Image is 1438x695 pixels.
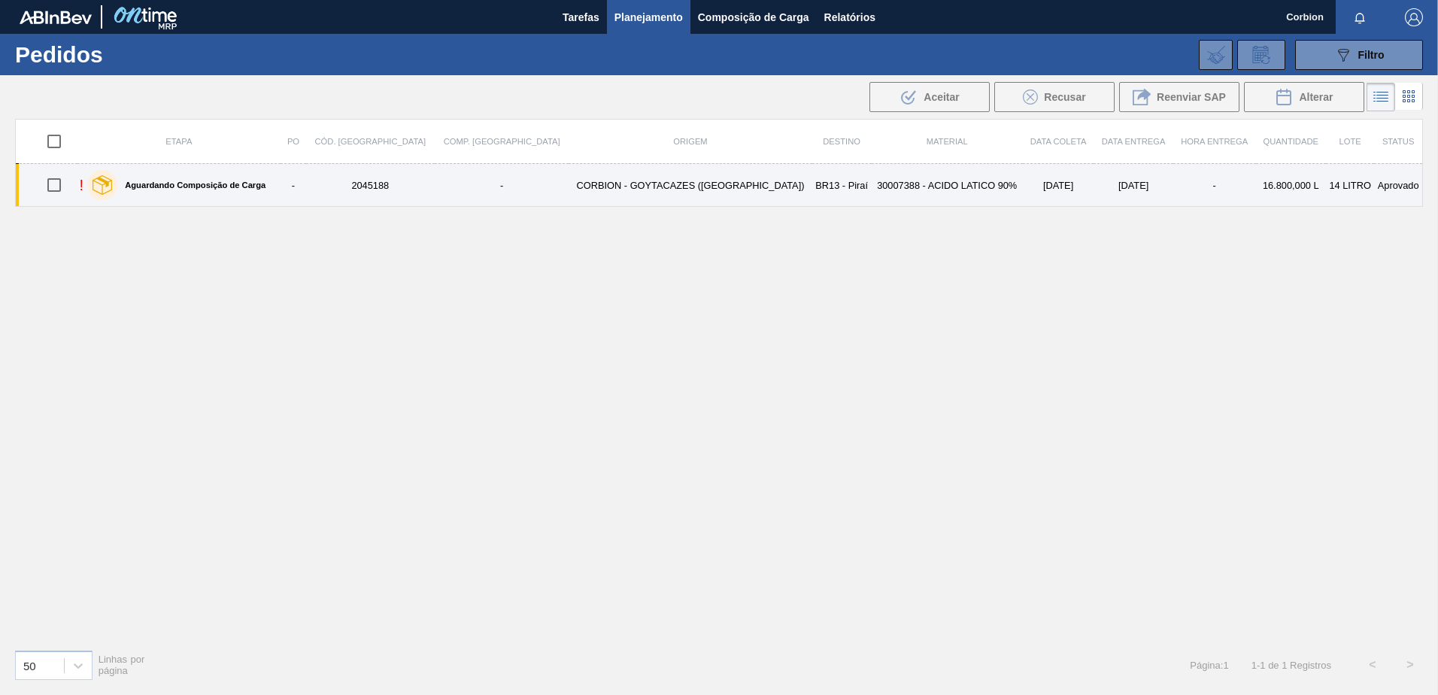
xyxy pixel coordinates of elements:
span: Hora Entrega [1181,137,1248,146]
div: Importar Negociações dos Pedidos [1199,40,1233,70]
span: Destino [823,137,860,146]
span: Aceitar [924,91,959,103]
span: Data Entrega [1102,137,1166,146]
td: - [281,164,306,207]
span: Relatórios [824,8,875,26]
button: Filtro [1295,40,1423,70]
div: Aceitar [869,82,990,112]
button: < [1354,646,1391,684]
span: Comp. [GEOGRAPHIC_DATA] [444,137,560,146]
a: !Aguardando Composição de Carga-2045188-CORBION - GOYTACAZES ([GEOGRAPHIC_DATA])BR13 - Piraí30007... [16,164,1423,207]
span: Tarefas [563,8,599,26]
td: - [1173,164,1256,207]
span: Página : 1 [1190,660,1228,671]
td: [DATE] [1023,164,1094,207]
span: Status [1382,137,1414,146]
span: Linhas por página [99,654,145,676]
span: Etapa [165,137,192,146]
td: - [435,164,569,207]
label: Aguardando Composição de Carga [117,181,265,190]
td: Aprovado [1374,164,1422,207]
td: 14 LITRO [1326,164,1374,207]
div: 50 [23,659,36,672]
td: 30007388 - ACIDO LATICO 90% [872,164,1023,207]
td: CORBION - GOYTACAZES ([GEOGRAPHIC_DATA]) [569,164,812,207]
td: 2045188 [306,164,435,207]
span: Reenviar SAP [1157,91,1226,103]
img: Logout [1405,8,1423,26]
td: BR13 - Piraí [812,164,872,207]
td: 16.800,000 L [1256,164,1326,207]
img: TNhmsLtSVTkK8tSr43FrP2fwEKptu5GPRR3wAAAABJRU5ErkJggg== [20,11,92,24]
span: Filtro [1358,49,1385,61]
button: Notificações [1336,7,1384,28]
button: Alterar [1244,82,1364,112]
span: Alterar [1299,91,1333,103]
div: Solicitação de Revisão de Pedidos [1237,40,1285,70]
h1: Pedidos [15,46,240,63]
div: ! [80,177,84,194]
span: Lote [1339,137,1361,146]
div: Visão em Lista [1367,83,1395,111]
div: Reenviar SAP [1119,82,1239,112]
div: Alterar Pedido [1244,82,1364,112]
span: 1 - 1 de 1 Registros [1251,660,1331,671]
span: Quantidade [1264,137,1318,146]
div: Visão em Cards [1395,83,1423,111]
span: Recusar [1044,91,1085,103]
span: Origem [673,137,707,146]
span: Planejamento [614,8,683,26]
span: Composição de Carga [698,8,809,26]
span: PO [287,137,299,146]
span: Cód. [GEOGRAPHIC_DATA] [315,137,426,146]
span: Data coleta [1030,137,1087,146]
span: Material [927,137,968,146]
div: Recusar [994,82,1115,112]
button: > [1391,646,1429,684]
td: [DATE] [1094,164,1173,207]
